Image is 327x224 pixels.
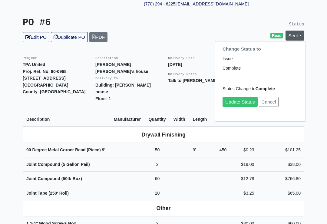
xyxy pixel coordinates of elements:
[141,132,186,138] b: Drywall Finishing
[23,83,68,87] strong: [GEOGRAPHIC_DATA]
[215,54,306,64] a: Issue
[26,191,69,196] strong: Joint Tape (250' Roll)
[223,85,298,92] p: Status Change to
[23,62,45,67] strong: TPA United
[23,32,49,42] a: Edit PO
[144,1,256,8] p: |
[145,157,170,172] td: 2
[177,2,249,6] a: [EMAIL_ADDRESS][DOMAIN_NAME]
[145,186,170,200] td: 20
[95,77,118,80] small: Delivery To
[26,176,82,181] strong: Joint Compound (50lb Box)
[215,64,306,73] a: Complete
[145,112,170,127] th: Quantity
[230,157,258,172] td: $19.00
[168,56,195,60] small: Delivery Date
[26,147,105,152] strong: 90 Degree Metal Corner Bead (Piece)
[270,33,283,39] span: Read
[170,112,189,127] th: Width
[168,62,182,67] strong: [DATE]
[223,97,258,107] a: Update Status
[157,205,171,211] b: Other
[189,112,211,127] th: Length
[258,172,304,186] td: $766.80
[95,96,111,101] strong: Floor: 1
[23,112,110,127] th: Description
[211,112,230,127] th: SF/LF
[110,112,145,127] th: Manufacturer
[258,157,304,172] td: $38.00
[23,56,37,60] small: Project
[102,147,105,152] span: 9'
[168,78,218,83] strong: Talk to [PERSON_NAME]
[144,2,175,6] a: (770) 294 - 6225
[289,22,304,27] small: Status
[145,172,170,186] td: 60
[95,56,118,60] small: Description
[230,186,258,200] td: $3.25
[23,89,86,94] strong: County: [GEOGRAPHIC_DATA]
[26,162,90,167] strong: Joint Compound (5 Gallon Pail)
[23,17,159,28] h3: PO #6
[215,41,306,122] div: [PERSON_NAME]
[23,76,66,81] strong: [STREET_ADDRESS]
[215,44,306,54] h6: Change Status to
[145,143,170,157] td: 50
[51,32,88,42] a: Duplicate PO
[211,143,230,157] td: 450
[230,172,258,186] td: $12.78
[258,186,304,200] td: $65.00
[258,143,304,157] td: $101.25
[259,97,279,107] a: Cancel
[286,31,304,41] a: Sent
[95,62,148,74] strong: [PERSON_NAME] [PERSON_NAME]’s house
[95,83,151,94] strong: Building: [PERSON_NAME] house
[23,69,67,74] strong: Proj. Ref. No: 80-0968
[168,72,197,76] small: Delivery Notes
[193,147,196,152] span: 9'
[89,32,108,42] a: PDF
[230,143,258,157] td: $0.23
[256,86,275,91] strong: Complete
